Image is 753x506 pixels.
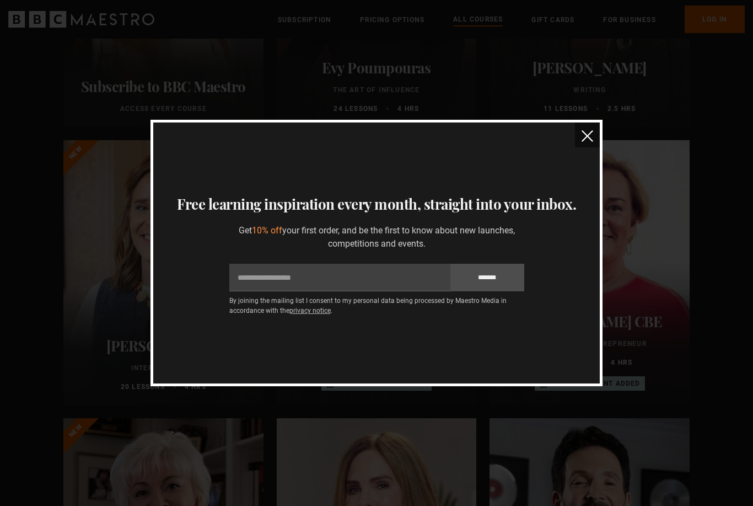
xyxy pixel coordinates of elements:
[289,307,331,315] a: privacy notice
[575,122,600,147] button: close
[252,225,282,236] span: 10% off
[166,193,587,215] h3: Free learning inspiration every month, straight into your inbox.
[229,296,524,316] p: By joining the mailing list I consent to my personal data being processed by Maestro Media in acc...
[229,224,524,251] p: Get your first order, and be the first to know about new launches, competitions and events.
